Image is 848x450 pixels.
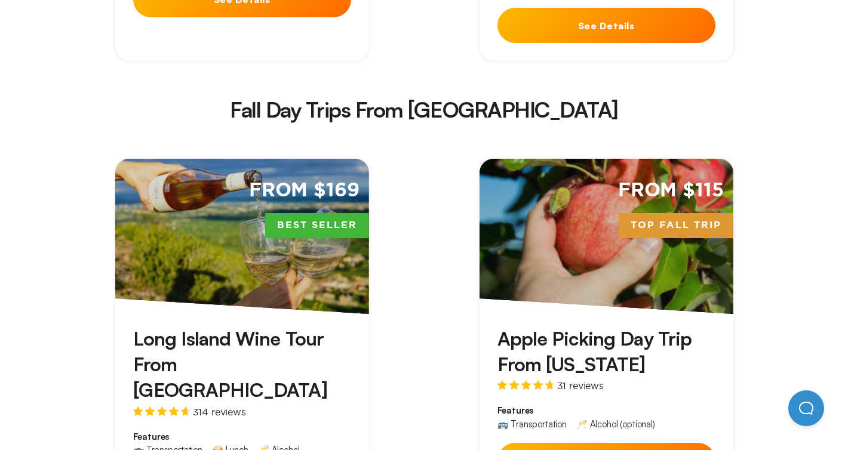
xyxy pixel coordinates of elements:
[497,8,715,43] button: See Details
[497,405,715,417] span: Features
[557,381,604,390] span: 31 reviews
[788,390,824,426] iframe: Help Scout Beacon - Open
[133,326,351,403] h3: Long Island Wine Tour From [GEOGRAPHIC_DATA]
[133,431,351,443] span: Features
[497,326,715,377] h3: Apple Picking Day Trip From [US_STATE]
[249,178,360,204] span: From $169
[576,420,655,429] div: 🥂 Alcohol (optional)
[79,99,769,121] h2: Fall Day Trips From [GEOGRAPHIC_DATA]
[265,213,369,238] span: Best Seller
[618,178,724,204] span: From $115
[497,420,567,429] div: 🚌 Transportation
[619,213,733,238] span: Top Fall Trip
[193,407,246,417] span: 314 reviews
